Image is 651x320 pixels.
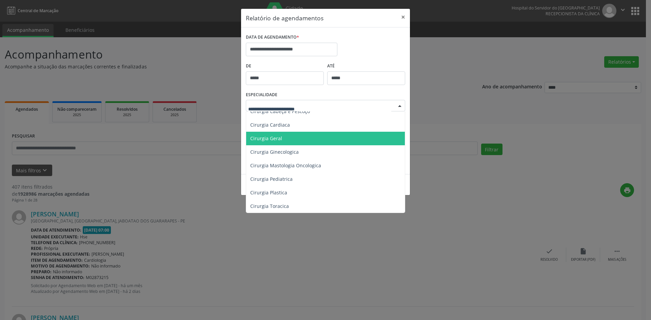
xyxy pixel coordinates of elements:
[327,61,405,71] label: ATÉ
[246,61,324,71] label: De
[396,9,410,25] button: Close
[250,162,321,169] span: Cirurgia Mastologia Oncologica
[250,135,282,142] span: Cirurgia Geral
[250,108,310,114] span: Cirurgia Cabeça e Pescoço
[246,14,323,22] h5: Relatório de agendamentos
[250,176,293,182] span: Cirurgia Pediatrica
[250,189,287,196] span: Cirurgia Plastica
[246,90,277,100] label: ESPECIALIDADE
[250,203,289,209] span: Cirurgia Toracica
[250,122,290,128] span: Cirurgia Cardiaca
[246,32,299,43] label: DATA DE AGENDAMENTO
[250,149,299,155] span: Cirurgia Ginecologica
